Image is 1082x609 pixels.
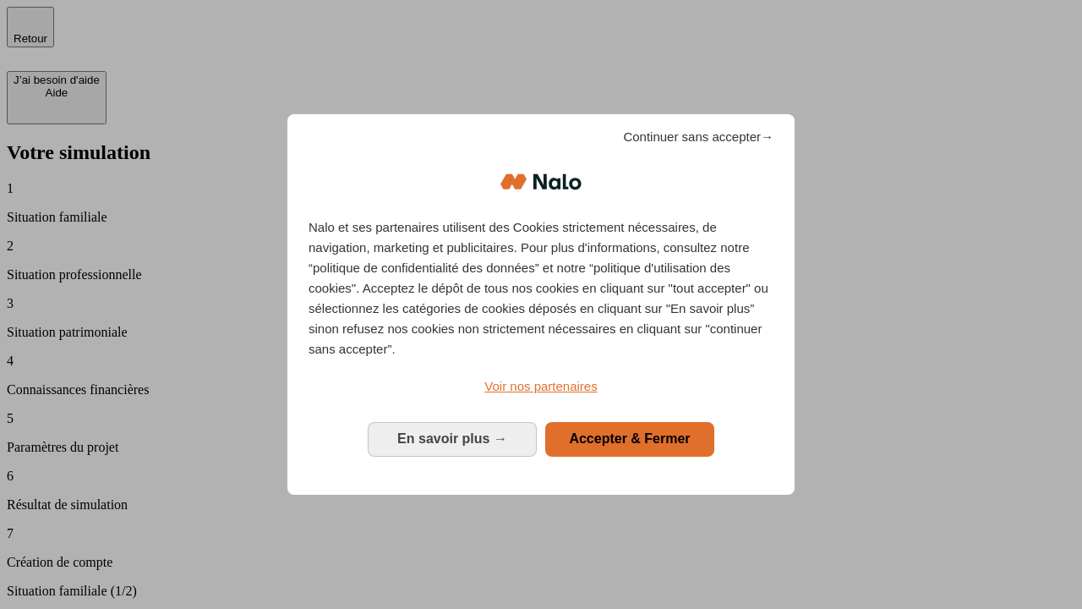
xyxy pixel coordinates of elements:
span: Continuer sans accepter→ [623,127,773,147]
div: Bienvenue chez Nalo Gestion du consentement [287,114,795,494]
a: Voir nos partenaires [309,376,773,397]
span: Voir nos partenaires [484,379,597,393]
span: En savoir plus → [397,431,507,446]
button: En savoir plus: Configurer vos consentements [368,422,537,456]
button: Accepter & Fermer: Accepter notre traitement des données et fermer [545,422,714,456]
span: Accepter & Fermer [569,431,690,446]
img: Logo [500,156,582,207]
p: Nalo et ses partenaires utilisent des Cookies strictement nécessaires, de navigation, marketing e... [309,217,773,359]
